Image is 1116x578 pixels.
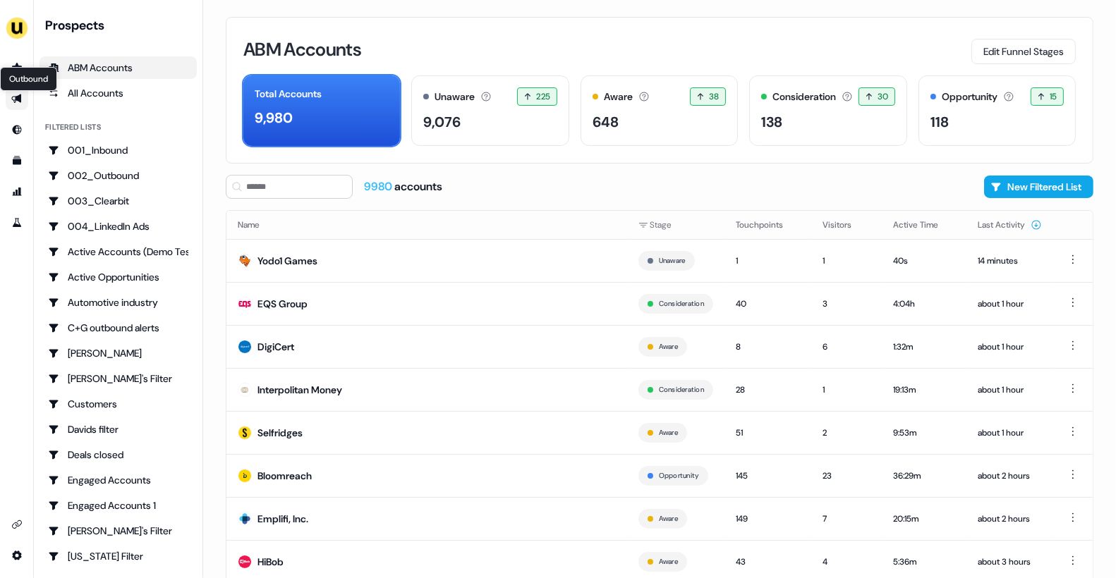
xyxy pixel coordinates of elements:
h3: ABM Accounts [243,40,361,59]
div: 002_Outbound [48,168,188,183]
div: Bloomreach [257,469,312,483]
a: Go to 002_Outbound [40,164,197,187]
a: Go to 001_Inbound [40,139,197,161]
a: Go to Active Accounts (Demo Test) [40,240,197,263]
a: Go to Customers [40,393,197,415]
a: Go to prospects [6,56,28,79]
div: 1 [823,383,871,397]
button: Edit Funnel Stages [971,39,1076,64]
span: 38 [709,90,720,104]
div: 5:36m [893,555,955,569]
div: Selfridges [257,426,303,440]
div: Engaged Accounts 1 [48,498,188,512]
div: Stage [638,218,713,232]
div: Davids filter [48,422,188,436]
div: EQS Group [257,297,308,311]
div: Opportunity [942,90,997,104]
div: 1 [823,254,871,268]
div: [PERSON_NAME]'s Filter [48,371,188,386]
a: Go to Charlotte's Filter [40,367,197,390]
a: Go to Engaged Accounts 1 [40,494,197,517]
div: Total Accounts [255,87,322,102]
div: Customers [48,397,188,411]
div: 648 [593,111,619,133]
div: 14 minutes [978,254,1042,268]
button: Aware [659,512,678,525]
a: Go to attribution [6,180,28,203]
div: 6 [823,340,871,354]
div: about 1 hour [978,383,1042,397]
div: Active Accounts (Demo Test) [48,245,188,259]
div: 40 [736,297,800,311]
div: about 1 hour [978,340,1042,354]
div: 003_Clearbit [48,194,188,208]
div: 9:53m [893,426,955,440]
div: Active Opportunities [48,270,188,284]
a: Go to C+G outbound alerts [40,316,197,339]
a: Go to Geneviève's Filter [40,519,197,542]
span: 15 [1050,90,1057,104]
span: 225 [536,90,550,104]
div: 28 [736,383,800,397]
div: Unaware [435,90,475,104]
div: 149 [736,512,800,526]
a: Go to 003_Clearbit [40,190,197,212]
div: All Accounts [48,86,188,100]
div: ABM Accounts [48,61,188,75]
div: DigiCert [257,340,294,354]
div: 118 [930,111,949,133]
div: 8 [736,340,800,354]
a: Go to outbound experience [6,87,28,110]
a: Go to 004_LinkedIn Ads [40,215,197,238]
div: 19:13m [893,383,955,397]
a: Go to Automotive industry [40,291,197,314]
div: Automotive industry [48,295,188,309]
a: ABM Accounts [40,56,197,79]
div: 138 [761,111,782,133]
div: Emplifi, Inc. [257,512,308,526]
div: 7 [823,512,871,526]
a: Go to Davids filter [40,418,197,441]
div: about 2 hours [978,469,1042,483]
button: New Filtered List [984,176,1093,198]
a: Go to integrations [6,513,28,536]
span: 9980 [364,179,394,194]
button: Consideration [659,297,704,310]
div: Consideration [772,90,836,104]
div: HiBob [257,555,284,569]
a: Go to Engaged Accounts [40,469,197,491]
a: Go to Inbound [6,118,28,141]
div: 23 [823,469,871,483]
a: Go to templates [6,149,28,172]
div: 36:29m [893,469,955,483]
div: 9,980 [255,107,293,128]
div: 3 [823,297,871,311]
div: about 3 hours [978,555,1042,569]
div: Prospects [45,17,197,34]
button: Unaware [659,254,686,267]
div: 4:04h [893,297,955,311]
div: Filtered lists [45,121,101,133]
div: [US_STATE] Filter [48,549,188,563]
div: 004_LinkedIn Ads [48,219,188,233]
div: Yodo1 Games [257,254,317,268]
button: Aware [659,426,678,439]
div: Deals closed [48,448,188,462]
div: 20:15m [893,512,955,526]
div: 51 [736,426,800,440]
div: Aware [604,90,633,104]
div: Engaged Accounts [48,473,188,487]
a: Go to Charlotte Stone [40,342,197,364]
div: 9,076 [423,111,461,133]
a: Go to integrations [6,544,28,567]
a: Go to experiments [6,211,28,234]
span: 30 [878,90,889,104]
div: 40s [893,254,955,268]
button: Aware [659,340,678,353]
button: Opportunity [659,469,699,482]
div: accounts [364,179,442,195]
div: about 1 hour [978,426,1042,440]
button: Touchpoints [736,212,800,238]
div: about 2 hours [978,512,1042,526]
a: Go to Georgia Filter [40,545,197,567]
